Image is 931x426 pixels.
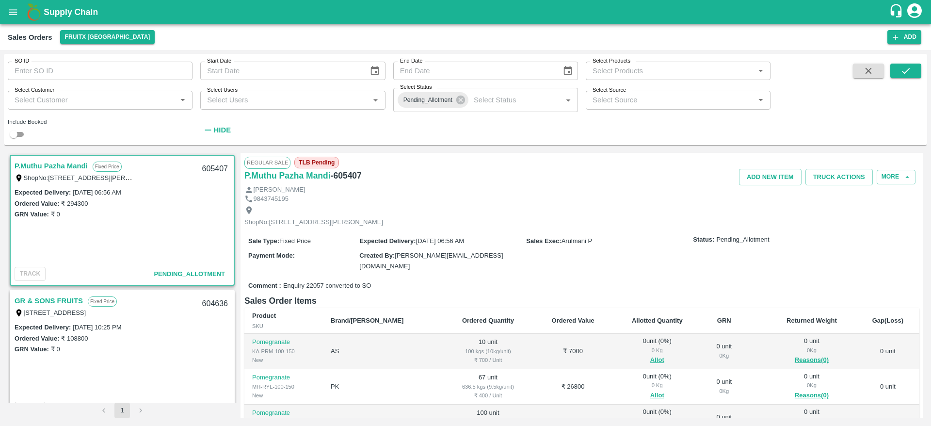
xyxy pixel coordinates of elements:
[196,293,234,315] div: 604636
[400,83,432,91] label: Select Status
[416,237,464,245] span: [DATE] 06:56 AM
[775,355,849,366] button: Reasons(0)
[889,3,906,21] div: customer-support
[252,338,315,347] p: Pomegranate
[872,317,903,324] b: Gap(Loss)
[294,157,339,168] span: TLB Pending
[856,369,919,405] td: 0 unit
[359,252,503,270] span: [PERSON_NAME][EMAIL_ADDRESS][DOMAIN_NAME]
[15,57,29,65] label: SO ID
[359,237,416,245] label: Expected Delivery :
[15,211,49,218] label: GRN Value:
[877,170,915,184] button: More
[775,372,849,401] div: 0 unit
[450,382,526,391] div: 636.5 kgs (9.5kg/unit)
[359,252,395,259] label: Created By :
[650,355,664,366] button: Allot
[710,377,738,395] div: 0 unit
[739,169,802,186] button: Add NEW ITEM
[533,369,612,405] td: ₹ 26800
[2,1,24,23] button: open drawer
[244,169,331,182] a: P.Muthu Pazha Mandi
[559,62,577,80] button: Choose date
[450,356,526,364] div: ₹ 700 / Unit
[398,95,458,105] span: Pending_Allotment
[620,416,694,425] div: 0 Kg
[8,62,193,80] input: Enter SO ID
[15,295,83,307] a: GR & SONS FRUITS
[393,62,555,80] input: End Date
[775,381,849,390] div: 0 Kg
[283,281,371,291] span: Enquiry 22057 converted to SO
[44,7,98,17] b: Supply Chain
[710,351,738,360] div: 0 Kg
[248,281,281,291] label: Comment :
[15,335,59,342] label: Ordered Value:
[88,296,117,307] p: Fixed Price
[533,334,612,369] td: ₹ 7000
[15,160,88,172] a: P.Muthu Pazha Mandi
[203,94,366,106] input: Select Users
[8,117,193,126] div: Include Booked
[562,94,575,106] button: Open
[93,162,122,172] p: Fixed Price
[331,169,362,182] h6: - 605407
[177,94,189,106] button: Open
[710,387,738,395] div: 0 Kg
[787,317,837,324] b: Returned Weight
[24,2,44,22] img: logo
[95,403,150,418] nav: pagination navigation
[244,294,919,308] h6: Sales Order Items
[196,158,234,180] div: 605407
[11,94,174,106] input: Select Customer
[15,86,54,94] label: Select Customer
[200,62,362,80] input: Start Date
[244,218,383,227] p: ShopNo:[STREET_ADDRESS][PERSON_NAME]
[805,169,873,186] button: Truck Actions
[252,382,315,391] div: MH-RYL-100-150
[650,390,664,401] button: Allot
[73,189,121,196] label: [DATE] 06:56 AM
[562,237,593,245] span: Arulmani P
[252,417,315,426] div: MH-RYL-150-180
[24,309,86,316] label: [STREET_ADDRESS]
[207,86,238,94] label: Select Users
[620,381,694,390] div: 0 Kg
[61,200,88,207] label: ₹ 294300
[710,342,738,360] div: 0 unit
[248,252,295,259] label: Payment Mode :
[856,334,919,369] td: 0 unit
[252,391,315,400] div: New
[398,92,468,108] div: Pending_Allotment
[244,157,290,168] span: Regular Sale
[331,317,403,324] b: Brand/[PERSON_NAME]
[450,417,526,426] div: 950 kgs (9.5kg/unit)
[8,31,52,44] div: Sales Orders
[887,30,921,44] button: Add
[323,334,442,369] td: AS
[589,94,752,106] input: Select Source
[754,65,767,77] button: Open
[15,345,49,353] label: GRN Value:
[589,65,752,77] input: Select Products
[61,335,88,342] label: ₹ 108800
[775,416,849,425] div: 0 Kg
[526,237,561,245] label: Sales Exec :
[252,347,315,356] div: KA-PRM-100-150
[552,317,594,324] b: Ordered Value
[207,57,231,65] label: Start Date
[248,237,279,245] label: Sale Type :
[24,174,162,181] label: ShopNo:[STREET_ADDRESS][PERSON_NAME]
[252,322,315,330] div: SKU
[775,346,849,355] div: 0 Kg
[44,5,889,19] a: Supply Chain
[369,94,382,106] button: Open
[593,57,630,65] label: Select Products
[462,317,514,324] b: Ordered Quantity
[693,235,714,245] label: Status:
[252,356,315,364] div: New
[51,345,60,353] label: ₹ 0
[470,94,546,106] input: Select Status
[254,195,289,204] p: 9843745195
[442,369,533,405] td: 67 unit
